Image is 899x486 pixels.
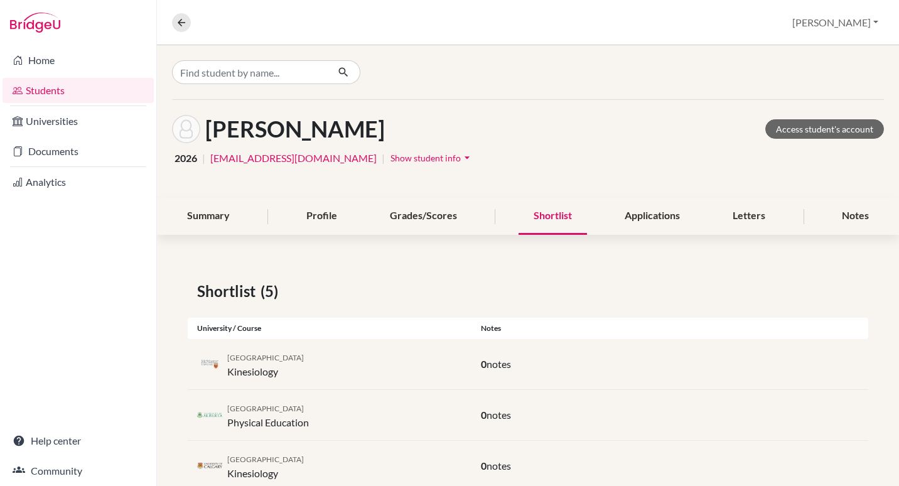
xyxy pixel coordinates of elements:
img: ca_mcm_yri3xjg8.png [197,360,222,369]
a: Universities [3,109,154,134]
div: Kinesiology [227,451,304,481]
div: Letters [718,198,780,235]
div: Shortlist [519,198,587,235]
span: | [382,151,385,166]
div: Notes [827,198,884,235]
img: ca_cal_9_z6p1q8.png [197,462,222,471]
span: notes [487,460,511,472]
img: Bridge-U [10,13,60,33]
h1: [PERSON_NAME] [205,116,385,143]
a: Help center [3,428,154,453]
a: Analytics [3,170,154,195]
span: (5) [261,280,283,303]
div: Kinesiology [227,349,304,379]
div: University / Course [188,323,471,334]
span: | [202,151,205,166]
div: Applications [610,198,695,235]
a: [EMAIL_ADDRESS][DOMAIN_NAME] [210,151,377,166]
div: Notes [471,323,868,334]
span: [GEOGRAPHIC_DATA] [227,455,304,464]
span: 0 [481,460,487,472]
a: Documents [3,139,154,164]
a: Community [3,458,154,483]
span: notes [487,358,511,370]
img: ca_alb_g7mrtcsn.png [197,411,222,420]
div: Physical Education [227,400,309,430]
span: 0 [481,409,487,421]
span: Shortlist [197,280,261,303]
button: Show student infoarrow_drop_down [390,148,474,168]
span: Show student info [390,153,461,163]
a: Students [3,78,154,103]
input: Find student by name... [172,60,328,84]
span: [GEOGRAPHIC_DATA] [227,353,304,362]
div: Grades/Scores [375,198,472,235]
div: Summary [172,198,245,235]
div: Profile [291,198,352,235]
span: notes [487,409,511,421]
button: [PERSON_NAME] [787,11,884,35]
a: Home [3,48,154,73]
a: Access student's account [765,119,884,139]
span: 0 [481,358,487,370]
span: 2026 [175,151,197,166]
i: arrow_drop_down [461,151,473,164]
span: [GEOGRAPHIC_DATA] [227,404,304,413]
img: Ruth Maley's avatar [172,115,200,143]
